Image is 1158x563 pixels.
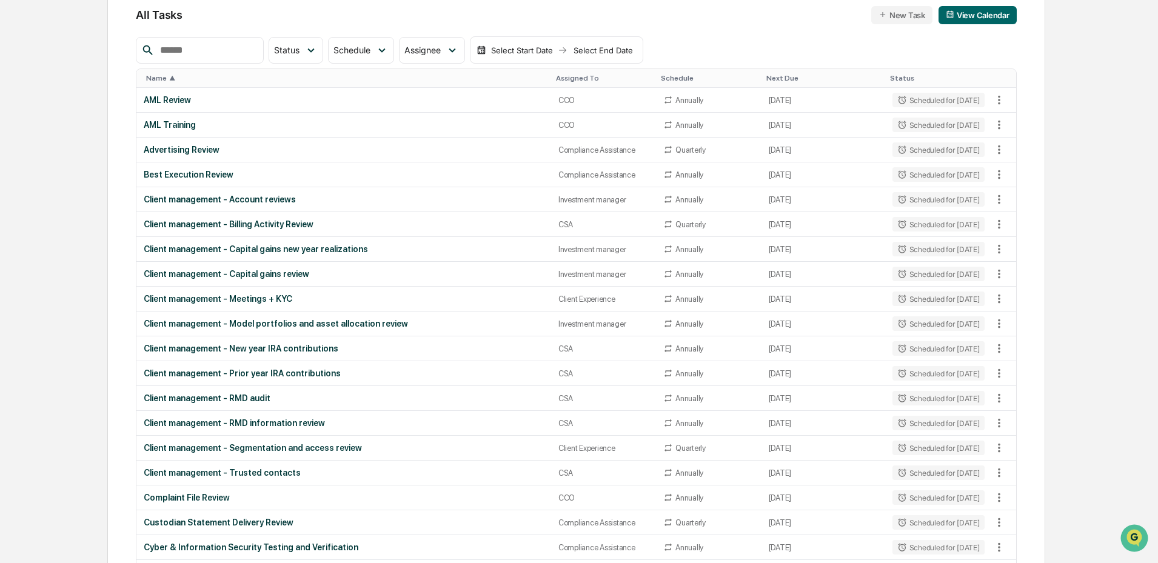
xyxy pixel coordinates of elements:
div: Scheduled for [DATE] [892,316,985,331]
div: Quarterly [675,518,706,527]
div: Scheduled for [DATE] [892,93,985,107]
td: [DATE] [761,237,885,262]
div: Cyber & Information Security Testing and Verification [144,542,544,552]
td: [DATE] [761,461,885,485]
div: Client management - Capital gains review [144,269,544,279]
div: Quarterly [675,444,706,453]
div: Toggle SortBy [146,74,546,82]
div: Investment manager [558,195,649,204]
span: [PERSON_NAME] [38,165,98,175]
div: CCO [558,493,649,502]
div: Scheduled for [DATE] [892,366,985,381]
div: Select End Date [570,45,637,55]
img: 1746055101610-c473b297-6a78-478c-a979-82029cc54cd1 [24,165,34,175]
span: Schedule [333,45,370,55]
a: 🗄️Attestations [83,210,155,232]
div: Annually [675,245,703,254]
span: ▲ [169,74,175,82]
div: Annually [675,96,703,105]
div: Quarterly [675,220,706,229]
div: Investment manager [558,319,649,328]
span: Attestations [100,215,150,227]
div: Annually [675,493,703,502]
div: Toggle SortBy [766,74,880,82]
td: [DATE] [761,386,885,411]
div: Custodian Statement Delivery Review [144,518,544,527]
div: Client management - Segmentation and access review [144,443,544,453]
a: 🖐️Preclearance [7,210,83,232]
img: arrow right [558,45,567,55]
div: Complaint File Review [144,493,544,502]
div: Scheduled for [DATE] [892,341,985,356]
div: Annually [675,468,703,478]
div: Annually [675,394,703,403]
td: [DATE] [761,262,885,287]
p: How can we help? [12,25,221,45]
td: [DATE] [761,485,885,510]
div: Scheduled for [DATE] [892,242,985,256]
div: Toggle SortBy [992,74,1016,82]
div: Annually [675,195,703,204]
img: 8933085812038_c878075ebb4cc5468115_72.jpg [25,93,47,115]
div: Client management - Billing Activity Review [144,219,544,229]
div: 🔎 [12,239,22,249]
div: AML Training [144,120,544,130]
div: Toggle SortBy [556,74,651,82]
div: Scheduled for [DATE] [892,267,985,281]
div: CSA [558,369,649,378]
div: Annually [675,369,703,378]
div: 🖐️ [12,216,22,226]
div: Start new chat [55,93,199,105]
div: Investment manager [558,245,649,254]
div: AML Review [144,95,544,105]
div: We're available if you need us! [55,105,167,115]
td: [DATE] [761,113,885,138]
td: [DATE] [761,287,885,311]
div: Annually [675,270,703,279]
div: CSA [558,344,649,353]
img: 1746055101610-c473b297-6a78-478c-a979-82029cc54cd1 [12,93,34,115]
span: Assignee [404,45,441,55]
div: Client management - Model portfolios and asset allocation review [144,319,544,328]
span: Pylon [121,268,147,277]
div: Scheduled for [DATE] [892,490,985,505]
div: Annually [675,344,703,353]
div: Annually [675,121,703,130]
div: Client Experience [558,444,649,453]
img: calendar [946,10,954,19]
span: [DATE] [107,165,132,175]
td: [DATE] [761,535,885,560]
span: Status [274,45,300,55]
div: Compliance Assistance [558,518,649,527]
div: Scheduled for [DATE] [892,167,985,182]
div: Scheduled for [DATE] [892,540,985,555]
button: See all [188,132,221,147]
td: [DATE] [761,361,885,386]
td: [DATE] [761,162,885,187]
div: 🗄️ [88,216,98,226]
div: Toggle SortBy [890,74,987,82]
div: Annually [675,295,703,304]
td: [DATE] [761,510,885,535]
input: Clear [32,55,200,68]
div: Scheduled for [DATE] [892,291,985,306]
a: 🔎Data Lookup [7,233,81,255]
div: CSA [558,220,649,229]
button: View Calendar [939,6,1017,24]
button: Start new chat [206,96,221,111]
div: Compliance Assistance [558,145,649,155]
div: CSA [558,468,649,478]
div: Client management - New year IRA contributions [144,344,544,353]
div: CSA [558,394,649,403]
div: Scheduled for [DATE] [892,515,985,530]
div: Scheduled for [DATE] [892,416,985,430]
td: [DATE] [761,88,885,113]
div: Client Experience [558,295,649,304]
a: Powered byPylon [85,267,147,277]
td: [DATE] [761,336,885,361]
div: Investment manager [558,270,649,279]
div: Past conversations [12,135,78,144]
div: Compliance Assistance [558,170,649,179]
